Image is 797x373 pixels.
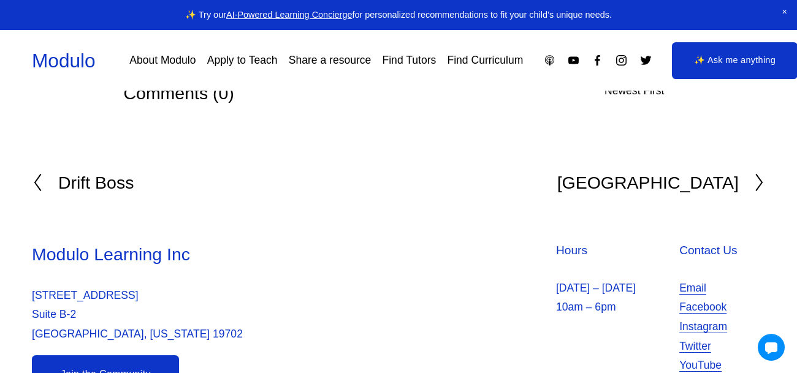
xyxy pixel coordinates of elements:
h3: Modulo Learning Inc [32,243,395,266]
span: Newest First [604,85,665,97]
p: [DATE] – [DATE] 10am – 6pm [556,279,673,317]
a: YouTube [567,54,580,67]
a: Modulo [32,50,96,72]
a: About Modulo [129,50,196,71]
a: Email [679,279,706,298]
h4: Contact Us [679,243,765,259]
a: Share a resource [289,50,372,71]
a: Instagram [679,317,727,337]
p: [STREET_ADDRESS] Suite B-2 [GEOGRAPHIC_DATA], [US_STATE] 19702 [32,286,395,344]
a: Apple Podcasts [543,54,556,67]
a: Find Curriculum [447,50,523,71]
a: Apply to Teach [207,50,278,71]
a: Twitter [679,337,711,356]
a: [GEOGRAPHIC_DATA] [557,173,765,192]
h2: Drift Boss [58,174,134,191]
a: Drift Boss [32,173,134,192]
a: Facebook [591,54,604,67]
h2: [GEOGRAPHIC_DATA] [557,174,739,191]
h4: Hours [556,243,673,259]
a: Instagram [615,54,628,67]
a: Twitter [639,54,652,67]
span: Comments (0) [124,83,234,103]
a: Find Tutors [383,50,437,71]
a: AI-Powered Learning Concierge [226,10,352,20]
a: Facebook [679,298,726,317]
